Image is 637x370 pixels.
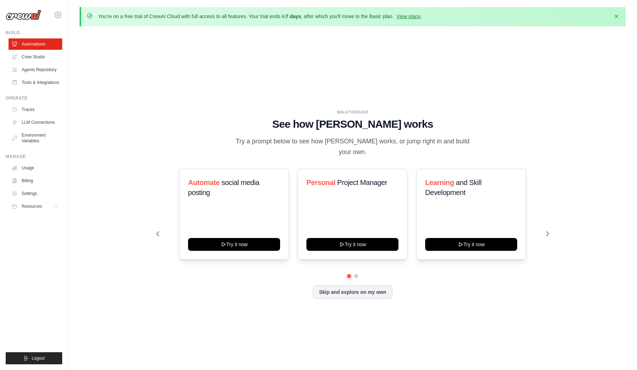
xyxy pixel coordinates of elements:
[9,162,62,174] a: Usage
[22,203,42,209] span: Resources
[9,117,62,128] a: LLM Connections
[156,110,549,115] div: WALKTHROUGH
[9,104,62,115] a: Traces
[425,179,481,196] span: and Skill Development
[98,13,422,20] p: You're on a free trial of CrewAI Cloud with full access to all features. Your trial ends in , aft...
[337,179,387,186] span: Project Manager
[233,136,472,157] p: Try a prompt below to see how [PERSON_NAME] works, or jump right in and build your own.
[9,175,62,186] a: Billing
[396,14,420,19] a: View plans
[6,154,62,159] div: Manage
[9,188,62,199] a: Settings
[188,179,259,196] span: social media posting
[306,179,335,186] span: Personal
[6,30,62,36] div: Build
[188,179,220,186] span: Automate
[9,77,62,88] a: Tools & Integrations
[9,64,62,75] a: Agents Repository
[306,238,398,251] button: Try it now
[156,118,549,131] h1: See how [PERSON_NAME] works
[9,201,62,212] button: Resources
[285,14,301,19] strong: 7 days
[32,355,45,361] span: Logout
[425,179,454,186] span: Learning
[313,285,392,299] button: Skip and explore on my own
[6,95,62,101] div: Operate
[9,51,62,63] a: Crew Studio
[425,238,517,251] button: Try it now
[188,238,280,251] button: Try it now
[9,38,62,50] a: Automations
[6,10,41,20] img: Logo
[6,352,62,364] button: Logout
[9,129,62,147] a: Environment Variables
